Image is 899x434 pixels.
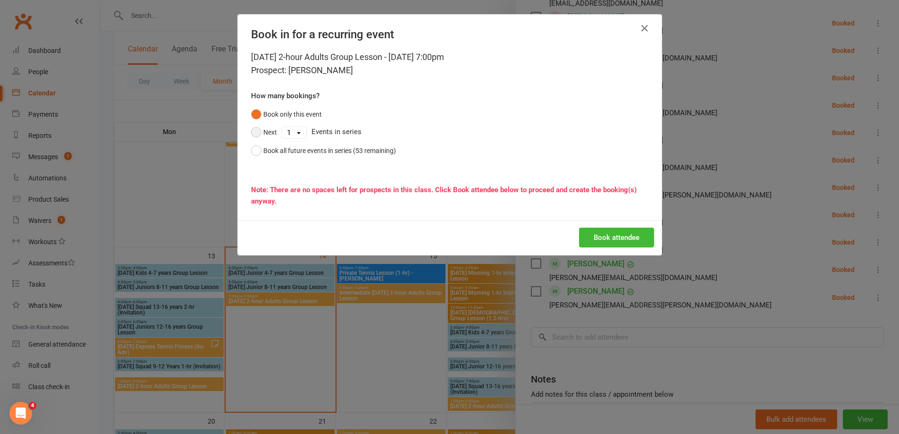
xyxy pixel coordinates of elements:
[251,123,277,141] button: Next
[579,228,654,247] button: Book attendee
[29,402,36,409] span: 4
[251,184,648,207] div: Note: There are no spaces left for prospects in this class. Click Book attendee below to proceed ...
[251,28,648,41] h4: Book in for a recurring event
[251,105,322,123] button: Book only this event
[251,51,648,77] div: [DATE] 2-hour Adults Group Lesson - [DATE] 7:00pm Prospect: [PERSON_NAME]
[251,123,648,141] div: Events in series
[251,90,319,102] label: How many bookings?
[9,402,32,425] iframe: Intercom live chat
[263,145,396,156] div: Book all future events in series (53 remaining)
[251,142,396,160] button: Book all future events in series (53 remaining)
[637,21,652,36] button: Close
